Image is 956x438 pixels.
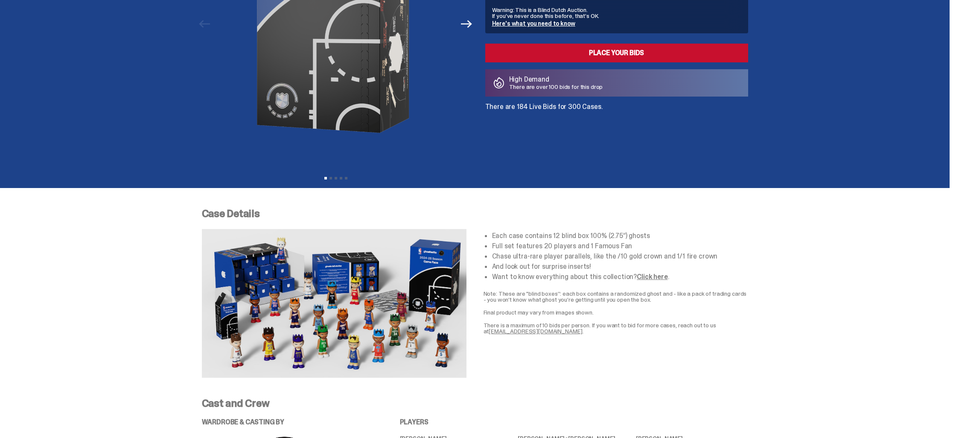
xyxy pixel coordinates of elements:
p: Case Details [202,209,748,219]
p: Note: These are "blind boxes”: each box contains a randomized ghost and - like a pack of trading ... [484,291,748,303]
li: Chase ultra-rare player parallels, like the /10 gold crown and 1/1 fire crown [492,253,748,260]
p: Final product may vary from images shown. [484,309,748,315]
button: Next [458,15,476,33]
p: High Demand [509,76,603,83]
a: [EMAIL_ADDRESS][DOMAIN_NAME] [489,327,583,335]
a: Here's what you need to know [492,20,575,27]
button: View slide 3 [335,177,337,179]
li: Each case contains 12 blind box 100% (2.75”) ghosts [492,232,748,239]
p: WARDROBE & CASTING BY [202,419,376,426]
li: Full set features 20 players and 1 Famous Fan [492,243,748,250]
img: NBA-Case-Details.png [202,229,466,378]
p: PLAYERS [400,419,748,426]
button: View slide 1 [324,177,327,179]
li: And look out for surprise inserts! [492,263,748,270]
p: There are 184 Live Bids for 300 Cases. [485,103,748,110]
button: View slide 5 [345,177,347,179]
button: View slide 2 [329,177,332,179]
p: There are over 100 bids for this drop [509,84,603,90]
a: Click here [637,272,667,281]
p: There is a maximum of 10 bids per person. If you want to bid for more cases, reach out to us at . [484,322,748,334]
button: View slide 4 [340,177,342,179]
a: Place your Bids [485,44,748,62]
p: Cast and Crew [202,398,748,409]
p: Warning: This is a Blind Dutch Auction. If you’ve never done this before, that’s OK. [492,7,741,19]
li: Want to know everything about this collection? . [492,273,748,280]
